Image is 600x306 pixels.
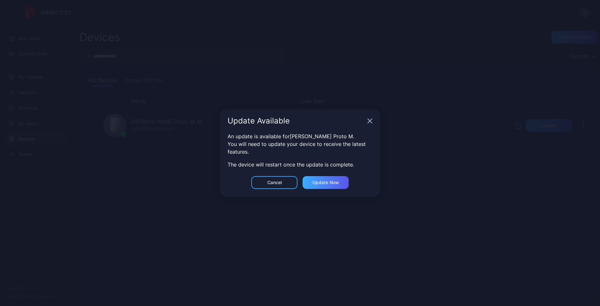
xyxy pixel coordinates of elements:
[228,140,372,156] div: You will need to update your device to receive the latest features.
[228,117,365,125] div: Update Available
[228,132,372,140] div: An update is available for [PERSON_NAME] Proto M .
[303,176,349,189] button: Update now
[312,180,339,185] div: Update now
[228,161,372,168] div: The device will restart once the update is complete.
[251,176,297,189] button: Cancel
[267,180,282,185] div: Cancel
